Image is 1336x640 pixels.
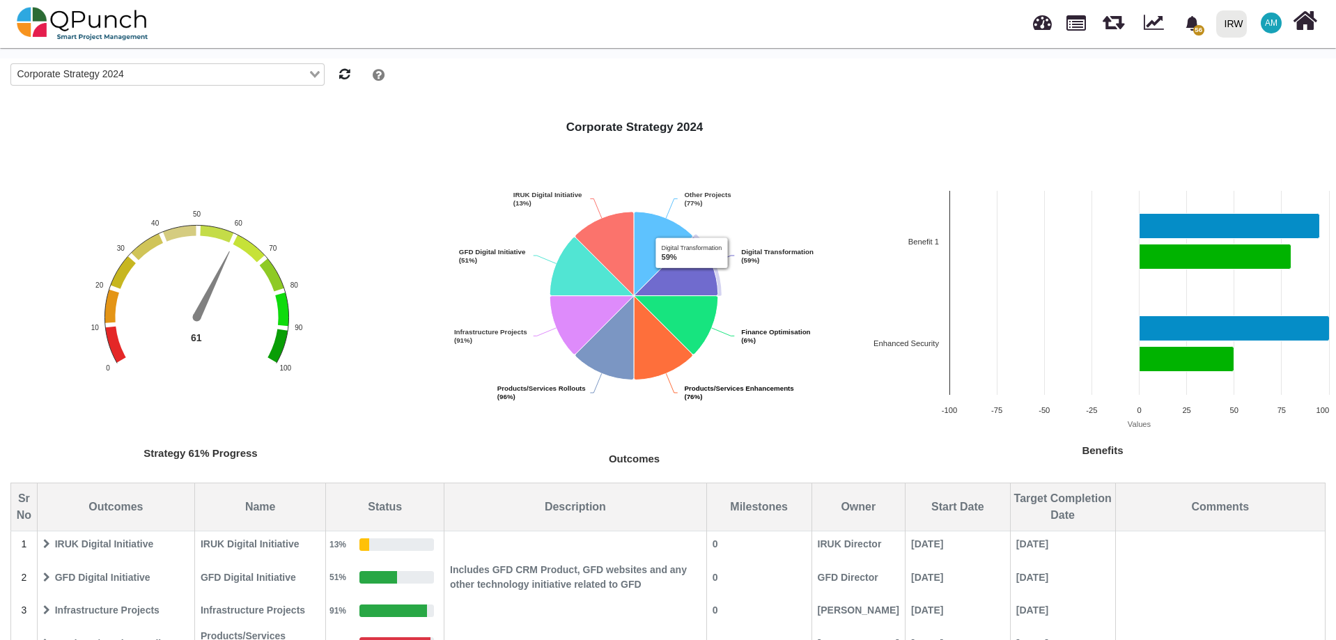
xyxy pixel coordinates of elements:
[326,557,444,598] td: 51
[869,184,1336,465] svg: Interactive chart
[1010,598,1115,623] td: 20-03-2025
[1127,420,1151,428] text: Values
[196,598,325,623] span: Infrastructure Projects
[444,557,707,598] td: Includes GFD CRM Product, GFD websites and any other technology initiative related to GFD
[1225,12,1243,36] div: IRW
[327,566,350,588] div: 51%
[742,247,814,255] tspan: Digital Transformation
[609,453,660,465] text: Outcomes
[38,565,194,590] span: GFD Digital Initiative
[1316,406,1329,414] text: 100
[1010,557,1115,598] td: 21-11-2025
[194,483,326,531] th: Name
[401,146,868,474] div: Outcomes. Highcharts interactive chart.
[906,557,1011,598] td: 20-08-2025
[1066,9,1086,31] span: Projects
[991,406,1002,414] text: -75
[327,600,350,622] div: 91%
[685,384,795,392] tspan: Products/Services Enhancements
[339,68,350,81] i: Refresh
[38,598,194,623] span: Infrastructure Projects
[1137,1,1176,47] div: Dynamic Report
[811,483,905,531] th: Owner
[196,532,325,556] span: IRUK Digital Initiative
[37,531,194,558] td: IRUK Digital Initiative
[497,384,587,400] text: (96%)
[1193,25,1204,36] span: 56
[1137,406,1141,414] text: 0
[290,281,299,289] text: 80
[14,67,127,82] span: Corporate Strategy 2024
[196,565,325,590] span: GFD Digital Initiative
[401,146,868,474] svg: Interactive chart
[813,532,904,556] span: IRUK Director
[1180,10,1204,36] div: Notification
[813,598,904,623] span: [PERSON_NAME]
[12,532,36,556] span: 1
[635,237,719,295] path: Digital Transformation, 12.5%. Outcomes.
[12,565,36,590] span: 2
[706,483,811,531] th: Milestones
[38,532,194,556] span: IRUK Digital Initiative
[811,531,905,558] td: IRUK Director
[191,332,202,343] text: 61
[459,247,526,255] tspan: GFD Digital Initiative
[513,190,582,198] tspan: IRUK Digital Initiative
[368,71,385,82] a: Help
[1139,315,1329,341] path: Enhanced Security, 100. Expected .
[635,295,693,380] path: Products/Services Enhancements, 12.5%. Outcomes.
[327,533,350,556] div: 13%
[706,598,811,623] td: 0
[1082,444,1123,456] text: Benefits
[37,483,194,531] th: Outcomes
[194,531,326,558] td: IRUK Digital Initiative
[106,364,110,372] text: 0
[193,249,233,319] path: 61. Progress.
[635,212,693,296] path: Other Projects, 12.5%. Outcomes.
[1139,244,1291,371] g: Achived, bar series 2 of 2 with 2 bars.
[269,244,277,252] text: 70
[95,281,104,289] text: 20
[1176,1,1211,45] a: bell fill56
[742,247,814,263] text: (59%)
[37,598,194,623] td: Infrastructure Projects
[326,531,444,558] td: 13
[906,598,1009,623] span: [DATE]
[708,565,811,590] span: 0
[1185,16,1199,31] svg: bell fill
[1182,406,1190,414] text: 25
[742,327,811,335] tspan: Finance Optimisation
[1139,244,1291,269] path: Benefit 1, 80. Achived.
[813,565,904,590] span: GFD Director
[1261,13,1282,33] span: Asad Malik
[37,557,194,598] td: GFD Digital Initiative
[497,384,587,392] tspan: Products/Services Rollouts
[1293,8,1317,34] i: Home
[811,598,905,623] td: Ruman Muhith
[1139,346,1234,371] path: Enhanced Security, 50. Achived.
[454,327,527,335] tspan: Infrastructure Projects
[576,295,635,380] path: Products/Services Rollouts, 12.5%. Outcomes.
[1086,406,1097,414] text: -25
[550,295,635,354] path: Infrastructure Projects, 12.5%. Outcomes.
[1229,406,1238,414] text: 50
[708,532,811,556] span: 0
[280,364,292,372] text: 100
[906,565,1009,590] span: [DATE]
[143,447,257,459] text: Strategy 61% Progress
[811,557,905,598] td: GFD Director
[1277,406,1285,414] text: 75
[1033,8,1052,29] span: Dashboard
[1010,531,1115,558] td: 20-09-2002
[326,598,444,623] td: 91
[235,219,243,227] text: 60
[685,190,732,198] tspan: Other Projects
[908,237,939,246] text: Benefit 1
[454,327,527,343] text: (91%)
[128,67,306,82] input: Search for option
[635,295,719,354] path: Finance Optimisation, 12.5%. Outcomes.
[17,3,148,45] img: qpunch-sp.fa6292f.png
[1139,213,1319,238] path: Benefit 1, 95. Expected .
[1039,406,1050,414] text: -50
[513,190,582,206] text: (13%)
